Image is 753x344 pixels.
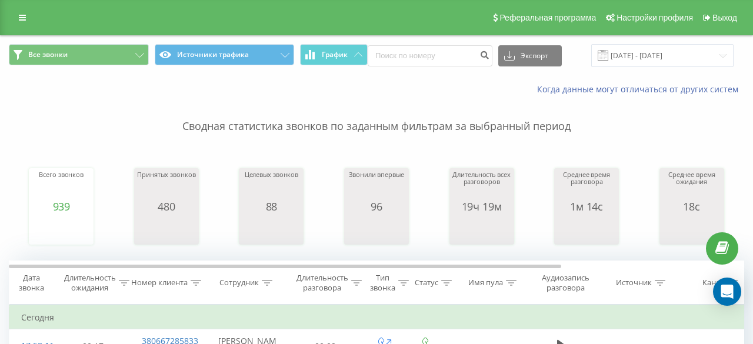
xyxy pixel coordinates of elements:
div: Длительность разговора [296,273,348,293]
span: Все звонки [28,50,68,59]
div: 88 [245,201,298,212]
div: Целевых звонков [245,171,298,201]
div: Статус [415,278,438,288]
div: Среднее время разговора [557,171,616,201]
div: 1м 14с [557,201,616,212]
div: Звонили впервые [349,171,404,201]
div: 96 [349,201,404,212]
div: Среднее время ожидания [662,171,721,201]
div: 18с [662,201,721,212]
div: Имя пула [468,278,503,288]
span: Выход [712,13,737,22]
div: Длительность всех разговоров [452,171,511,201]
button: Источники трафика [155,44,295,65]
a: Когда данные могут отличаться от других систем [537,84,744,95]
div: Аудиозапись разговора [537,273,594,293]
button: Все звонки [9,44,149,65]
div: 480 [137,201,195,212]
div: Open Intercom Messenger [713,278,741,306]
div: Источник [616,278,652,288]
div: Сотрудник [219,278,259,288]
button: Экспорт [498,45,562,66]
p: Сводная статистика звонков по заданным фильтрам за выбранный период [9,95,744,134]
div: 19ч 19м [452,201,511,212]
div: Всего звонков [39,171,84,201]
span: Реферальная программа [499,13,596,22]
div: Тип звонка [370,273,395,293]
button: График [300,44,368,65]
div: Канал [702,278,724,288]
div: 939 [39,201,84,212]
div: Номер клиента [131,278,188,288]
div: Принятых звонков [137,171,195,201]
span: График [322,51,348,59]
div: Длительность ожидания [64,273,116,293]
span: Настройки профиля [617,13,693,22]
input: Поиск по номеру [368,45,492,66]
div: Дата звонка [9,273,53,293]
